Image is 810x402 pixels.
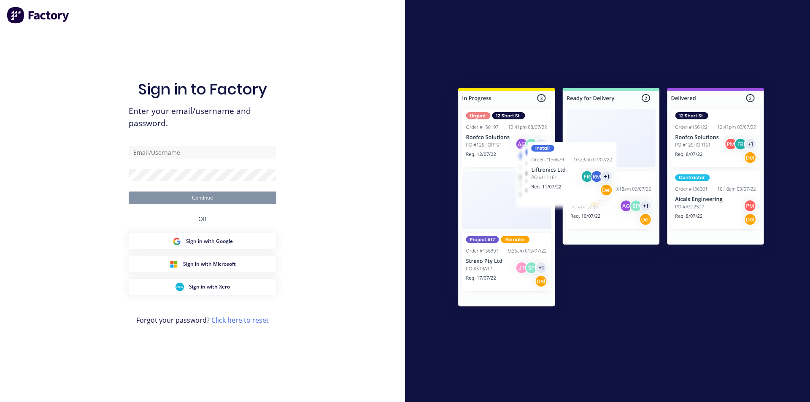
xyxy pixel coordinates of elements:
img: Microsoft Sign in [170,260,178,268]
span: Sign in with Microsoft [183,260,236,268]
img: Sign in [440,71,783,326]
a: Click here to reset [211,316,269,325]
h1: Sign in to Factory [138,80,267,98]
button: Microsoft Sign inSign in with Microsoft [129,256,276,272]
button: Google Sign inSign in with Google [129,233,276,249]
img: Xero Sign in [175,283,184,291]
input: Email/Username [129,146,276,159]
span: Forgot your password? [136,315,269,325]
button: Xero Sign inSign in with Xero [129,279,276,295]
span: Sign in with Google [186,237,233,245]
span: Sign in with Xero [189,283,230,291]
img: Factory [7,7,70,24]
img: Google Sign in [173,237,181,246]
span: Enter your email/username and password. [129,105,276,130]
button: Continue [129,192,276,204]
div: OR [198,204,207,233]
